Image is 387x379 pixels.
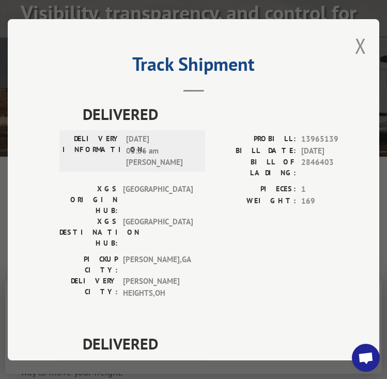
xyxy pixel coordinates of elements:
span: [GEOGRAPHIC_DATA] [123,216,193,249]
span: 169 [301,195,369,207]
label: XGS DESTINATION HUB: [59,216,118,249]
h2: Track Shipment [59,57,328,77]
span: 13965139 [301,133,369,145]
span: 2846403 [301,157,369,178]
button: Close modal [355,32,366,59]
span: DELIVERED [83,102,369,126]
span: [DATE] [301,145,369,157]
span: DELIVERED [83,332,369,355]
label: PIECES: [214,184,296,195]
label: BILL OF LADING: [214,157,296,178]
label: XGS ORIGIN HUB: [59,184,118,216]
label: PICKUP CITY: [59,254,118,276]
span: [GEOGRAPHIC_DATA] [123,184,193,216]
label: WEIGHT: [214,195,296,207]
label: DELIVERY INFORMATION: [63,133,121,169]
span: [DATE] 03:36 am [PERSON_NAME] [126,133,196,169]
label: BILL DATE: [214,145,296,157]
label: DELIVERY CITY: [59,276,118,299]
span: 1 [301,184,369,195]
a: Open chat [352,344,380,372]
span: [PERSON_NAME] , GA [123,254,193,276]
label: PROBILL: [214,133,296,145]
span: [PERSON_NAME] HEIGHTS , OH [123,276,193,299]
